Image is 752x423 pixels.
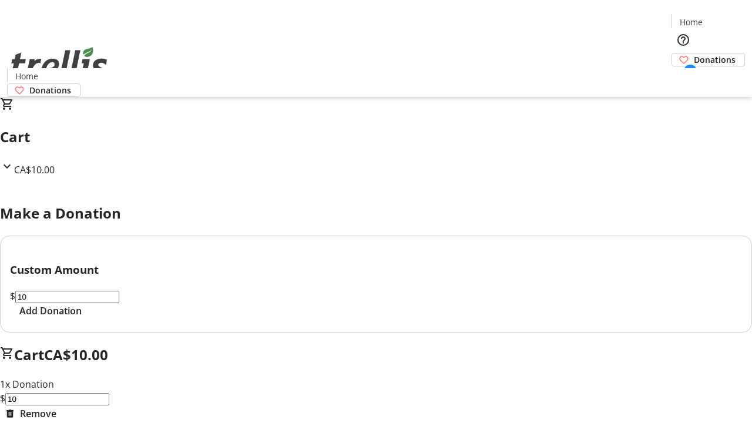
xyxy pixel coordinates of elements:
button: Add Donation [10,304,91,318]
button: Help [672,28,695,52]
span: Donations [29,84,71,96]
img: Orient E2E Organization lSYSmkcoBg's Logo [7,34,112,93]
a: Donations [7,83,80,97]
span: Remove [20,407,56,421]
a: Donations [672,53,745,66]
input: Donation Amount [5,393,109,405]
span: $ [10,290,15,303]
span: Donations [694,53,736,66]
span: CA$10.00 [14,163,55,176]
span: Add Donation [19,304,82,318]
input: Donation Amount [15,291,119,303]
button: Cart [672,66,695,90]
span: CA$10.00 [44,345,108,364]
span: Home [15,70,38,82]
span: Home [680,16,703,28]
h3: Custom Amount [10,261,742,278]
a: Home [672,16,710,28]
a: Home [8,70,45,82]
